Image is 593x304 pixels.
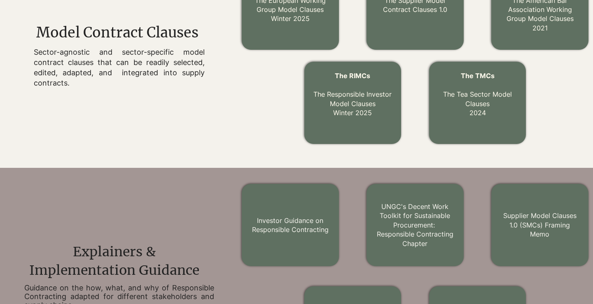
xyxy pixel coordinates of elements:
span: Model Contract Clauses [36,24,198,41]
p: Sector-agnostic and sector-specific model contract clauses that can be readily selected, edited, ... [34,47,205,88]
a: UNGC's Decent Work Toolkit for Sustainable Procurement: Responsible Contracting Chapter [377,202,453,248]
span: Explainers & Implementation Guidance [29,244,199,278]
a: Investor Guidance on Responsible Contracting [252,216,329,234]
a: The RIMCs The Responsible Investor Model ClausesWinter 2025 [313,72,392,117]
span: The TMCs [461,72,495,80]
a: Supplier Model Clauses 1.0 (SMCs) Framing Memo [503,211,577,238]
a: The TMCs The Tea Sector Model Clauses2024 [443,72,512,117]
span: The RIMCs [335,72,370,80]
